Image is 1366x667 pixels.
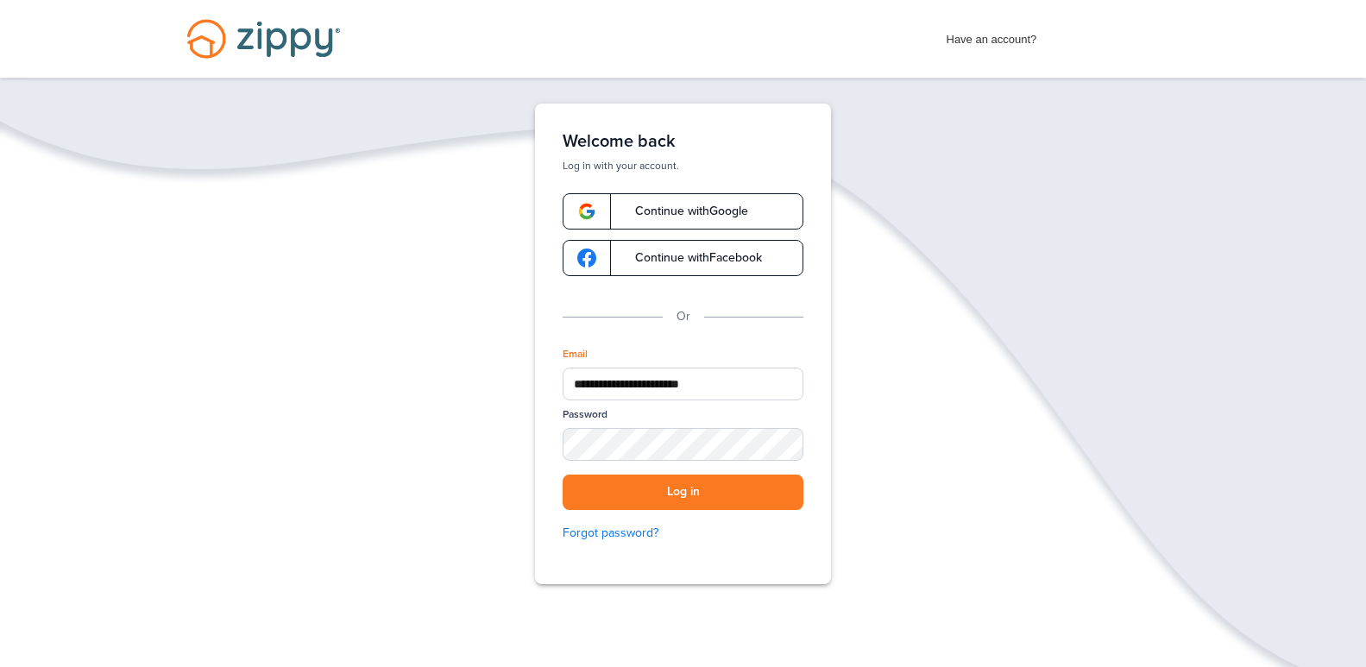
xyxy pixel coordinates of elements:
[563,240,803,276] a: google-logoContinue withFacebook
[563,524,803,543] a: Forgot password?
[677,307,690,326] p: Or
[563,131,803,152] h1: Welcome back
[618,205,748,217] span: Continue with Google
[563,347,588,362] label: Email
[618,252,762,264] span: Continue with Facebook
[563,475,803,510] button: Log in
[563,193,803,230] a: google-logoContinue withGoogle
[563,368,803,400] input: Email
[563,428,803,461] input: Password
[577,202,596,221] img: google-logo
[947,22,1037,49] span: Have an account?
[577,249,596,267] img: google-logo
[563,159,803,173] p: Log in with your account.
[563,407,607,422] label: Password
